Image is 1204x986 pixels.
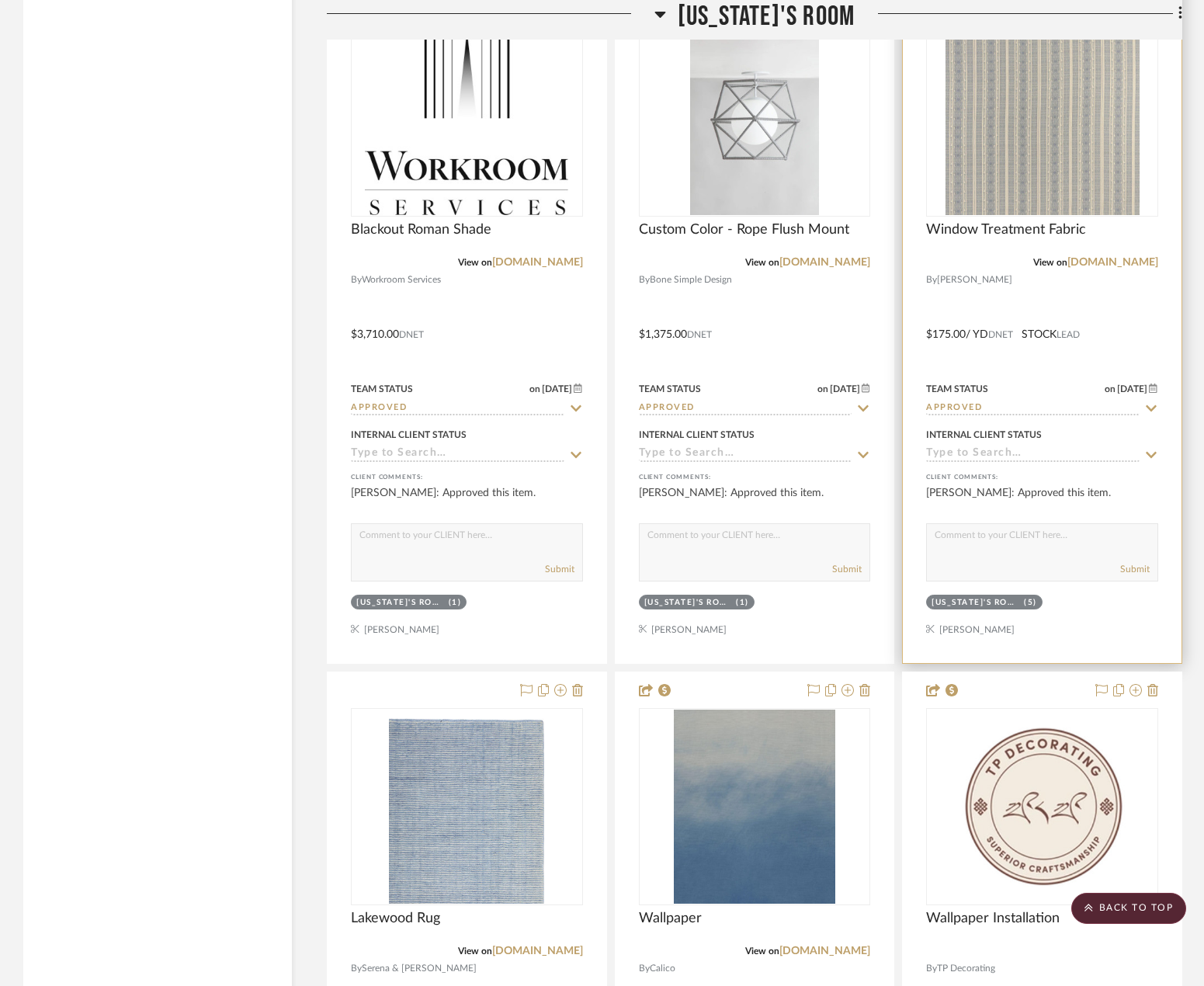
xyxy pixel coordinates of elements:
[946,21,1140,215] img: Window Treatment Fabric
[351,382,413,396] div: Team Status
[1024,597,1037,609] div: (5)
[1120,562,1150,576] button: Submit
[545,562,574,576] button: Submit
[937,273,1012,287] span: [PERSON_NAME]
[926,447,1140,462] input: Type to Search…
[1071,893,1186,924] scroll-to-top-button: BACK TO TOP
[690,21,819,215] img: Custom Color - Rope Flush Mount
[492,257,583,268] a: [DOMAIN_NAME]
[351,910,440,927] span: Lakewood Rug
[351,273,362,287] span: By
[351,961,362,976] span: By
[639,485,871,516] div: [PERSON_NAME]: Approved this item.
[779,946,870,956] a: [DOMAIN_NAME]
[351,221,491,238] span: Blackout Roman Shade
[389,710,544,904] img: Lakewood Rug
[1105,384,1116,394] span: on
[492,946,583,956] a: [DOMAIN_NAME]
[937,961,995,976] span: TP Decorating
[817,384,828,394] span: on
[639,273,650,287] span: By
[745,946,779,956] span: View on
[351,428,467,442] div: Internal Client Status
[745,258,779,267] span: View on
[926,961,937,976] span: By
[639,382,701,396] div: Team Status
[926,221,1086,238] span: Window Treatment Fabric
[926,273,937,287] span: By
[351,401,564,416] input: Type to Search…
[674,710,835,904] img: Wallpaper
[351,447,564,462] input: Type to Search…
[639,428,755,442] div: Internal Client Status
[351,485,583,516] div: [PERSON_NAME]: Approved this item.
[1067,257,1158,268] a: [DOMAIN_NAME]
[1033,258,1067,267] span: View on
[365,21,568,215] img: Blackout Roman Shade
[736,597,749,609] div: (1)
[1116,384,1149,394] span: [DATE]
[529,384,540,394] span: on
[832,562,862,576] button: Submit
[449,597,462,609] div: (1)
[926,910,1060,927] span: Wallpaper Installation
[926,382,988,396] div: Team Status
[540,384,574,394] span: [DATE]
[639,961,650,976] span: By
[926,428,1042,442] div: Internal Client Status
[926,485,1158,516] div: [PERSON_NAME]: Approved this item.
[639,447,852,462] input: Type to Search…
[650,273,732,287] span: Bone Simple Design
[932,597,1020,609] div: [US_STATE]'s Room
[639,221,849,238] span: Custom Color - Rope Flush Mount
[650,961,675,976] span: Calico
[458,946,492,956] span: View on
[362,961,477,976] span: Serena & [PERSON_NAME]
[644,597,733,609] div: [US_STATE]'s Room
[639,910,702,927] span: Wallpaper
[779,257,870,268] a: [DOMAIN_NAME]
[948,710,1137,904] img: Wallpaper Installation
[356,597,445,609] div: [US_STATE]'s Room
[639,401,852,416] input: Type to Search…
[828,384,862,394] span: [DATE]
[926,401,1140,416] input: Type to Search…
[362,273,441,287] span: Workroom Services
[458,258,492,267] span: View on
